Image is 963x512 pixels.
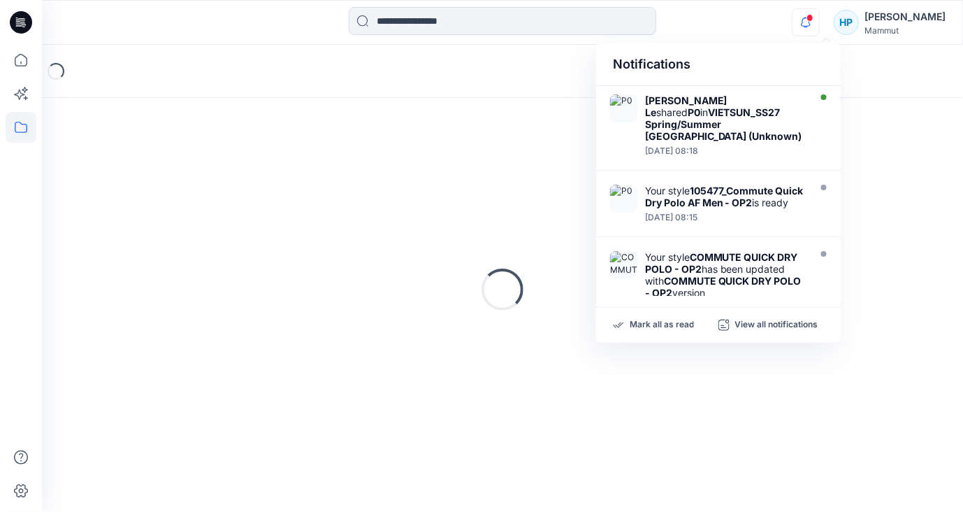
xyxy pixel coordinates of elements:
[596,43,841,86] div: Notifications
[645,251,806,299] div: Your style has been updated with version
[610,185,638,213] img: P0
[610,251,638,279] img: COMMUTE QUICK DRY POLO - OP2
[864,25,946,36] div: Mammut
[610,94,638,122] img: P0
[645,251,798,275] strong: COMMUTE QUICK DRY POLO - OP2
[630,319,694,332] p: Mark all as read
[645,94,727,118] strong: [PERSON_NAME] Le
[645,275,802,299] strong: COMMUTE QUICK DRY POLO - OP2
[645,185,804,208] strong: 105477_Commute Quick Dry Polo AF Men - OP2
[688,106,700,118] strong: P0
[645,94,806,142] div: shared in
[864,8,946,25] div: [PERSON_NAME]
[645,185,806,208] div: Your style is ready
[834,10,859,35] div: HP
[735,319,818,332] p: View all notifications
[645,146,806,156] div: Friday, August 08, 2025 08:18
[645,213,806,222] div: Friday, August 08, 2025 08:15
[645,106,802,142] strong: VIETSUN_SS27 Spring/Summer [GEOGRAPHIC_DATA] (Unknown)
